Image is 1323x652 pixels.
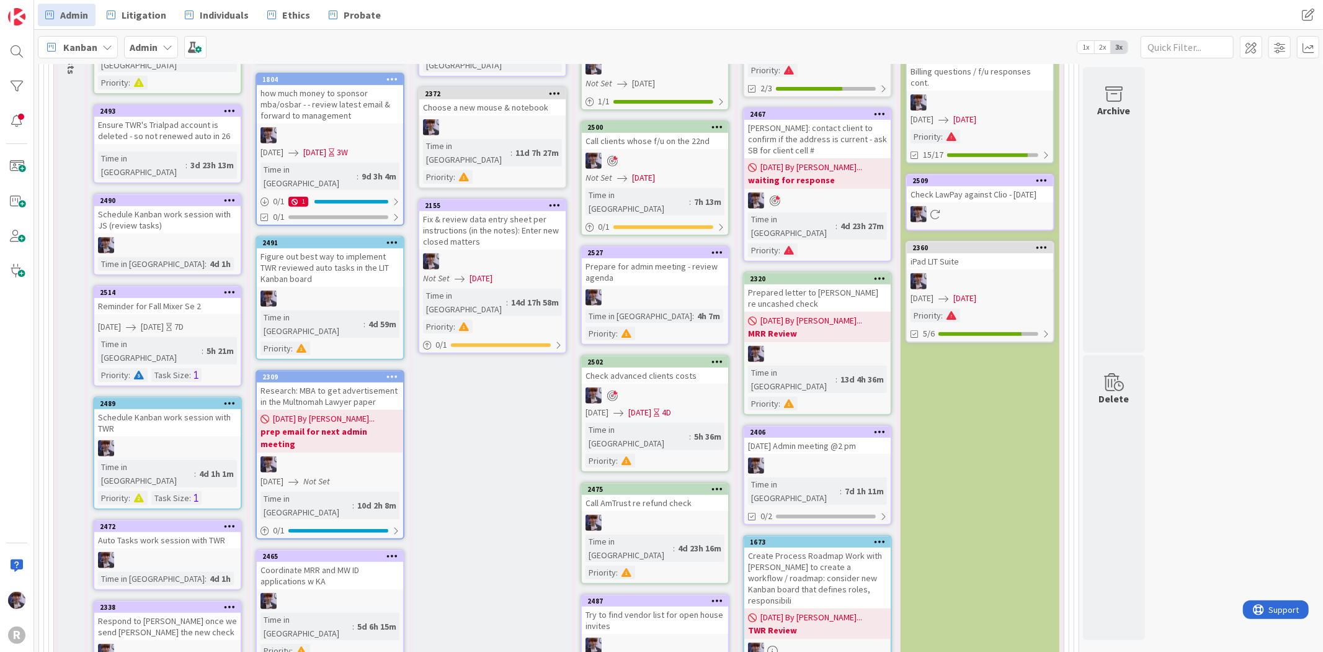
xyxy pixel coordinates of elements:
[8,8,25,25] img: Visit kanbanzone.com
[261,456,277,473] img: ML
[273,524,285,537] span: 0 / 1
[26,2,56,17] span: Support
[151,491,189,505] div: Task Size
[744,120,891,158] div: [PERSON_NAME]: contact client to confirm if the address is current - ask SB for client cell #
[354,499,399,512] div: 10d 2h 8m
[98,572,205,586] div: Time in [GEOGRAPHIC_DATA]
[94,440,241,456] div: ML
[907,52,1053,91] div: Billing questions / f/u responses cont.
[586,289,602,306] img: ML
[423,170,453,184] div: Priority
[582,153,728,169] div: ML
[93,104,242,184] a: 2493Ensure TWR's Trialpad account is deleted - so not renewed auto in 26Time in [GEOGRAPHIC_DATA]...
[598,220,610,233] span: 0 / 1
[760,510,772,523] span: 0/2
[261,163,357,190] div: Time in [GEOGRAPHIC_DATA]
[586,78,612,89] i: Not Set
[510,146,512,160] span: :
[257,237,403,287] div: 2491Figure out best way to implement TWR reviewed auto tasks in the LIT Kanban board
[128,76,130,89] span: :
[94,409,241,437] div: Schedule Kanban work session with TWR
[98,337,202,364] div: Time in [GEOGRAPHIC_DATA]
[907,253,1053,269] div: iPad LIT Suite
[760,82,772,95] span: 2/3
[582,595,728,634] div: 2487Try to find vendor list for open house invites
[423,253,439,269] img: ML
[582,356,728,384] div: 2502Check advanced clients costs
[744,427,891,454] div: 2406[DATE] Admin meeting @2 pm
[94,106,241,117] div: 2493
[743,272,892,415] a: 2320Prepared letter to [PERSON_NAME] re uncashed check[DATE] By [PERSON_NAME]...MRR ReviewMLTime ...
[586,515,602,531] img: ML
[512,146,562,160] div: 11d 7h 27m
[261,342,291,355] div: Priority
[98,440,114,456] img: ML
[508,296,562,309] div: 14d 17h 58m
[506,296,508,309] span: :
[122,7,166,22] span: Litigation
[203,344,237,358] div: 5h 21m
[453,320,455,333] span: :
[256,236,404,360] a: 2491Figure out best way to implement TWR reviewed auto tasks in the LIT Kanban boardMLTime in [GE...
[257,74,403,124] div: 1804how much money to sponsor mba/osbar - - review latest email & forward to management
[744,109,891,120] div: 2467
[748,327,887,340] b: MRR Review
[941,130,943,143] span: :
[748,346,764,362] img: ML
[273,195,285,208] span: 0 / 1
[748,192,764,209] img: ML
[94,117,241,144] div: Ensure TWR's Trialpad account is deleted - so not renewed auto in 26
[907,206,1053,222] div: ML
[425,201,566,210] div: 2155
[60,7,88,22] span: Admin
[93,397,242,510] a: 2489Schedule Kanban work session with TWRMLTime in [GEOGRAPHIC_DATA]:4d 1h 1mPriority:Task Size:
[98,257,205,271] div: Time in [GEOGRAPHIC_DATA]
[911,113,933,126] span: [DATE]
[662,406,671,419] div: 4D
[205,572,207,586] span: :
[582,607,728,634] div: Try to find vendor list for open house invites
[907,186,1053,202] div: Check LawPay against Clio - [DATE]
[911,94,927,111] img: ML
[419,200,566,250] div: 2155Fix & review data entry sheet per instructions (in the notes): Enter new closed matters
[582,133,728,149] div: Call clients whose f/u on the 22nd
[587,248,728,257] div: 2527
[257,562,403,589] div: Coordinate MRR and MW ID applications w KA
[750,274,891,283] div: 2320
[273,211,285,224] span: 0/1
[941,309,943,322] span: :
[94,521,241,548] div: 2472Auto Tasks work session with TWR
[100,288,241,297] div: 2514
[291,342,293,355] span: :
[923,148,943,161] span: 15/17
[750,538,891,546] div: 1673
[581,355,729,473] a: 2502Check advanced clients costsML[DATE][DATE]4DTime in [GEOGRAPHIC_DATA]:5h 36mPriority:
[141,320,164,333] span: [DATE]
[582,484,728,511] div: 2475Call AmTrust re refund check
[425,89,566,98] div: 2372
[586,58,602,75] img: ML
[194,467,196,481] span: :
[586,172,612,183] i: Not Set
[586,309,692,323] div: Time in [GEOGRAPHIC_DATA]
[582,122,728,133] div: 2500
[357,170,359,183] span: :
[837,373,887,386] div: 13d 4h 36m
[582,247,728,286] div: 2527Prepare for admin meeting - review agenda
[587,597,728,605] div: 2487
[586,188,689,215] div: Time in [GEOGRAPHIC_DATA]
[98,320,121,333] span: [DATE]
[748,397,778,410] div: Priority
[257,194,403,209] div: 0/11
[628,406,651,419] span: [DATE]
[419,253,566,269] div: ML
[778,63,780,77] span: :
[582,356,728,368] div: 2502
[748,243,778,257] div: Priority
[99,4,174,26] a: Litigation
[748,63,778,77] div: Priority
[100,399,241,408] div: 2489
[273,412,375,425] span: [DATE] By [PERSON_NAME]...
[582,247,728,258] div: 2527
[303,146,326,159] span: [DATE]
